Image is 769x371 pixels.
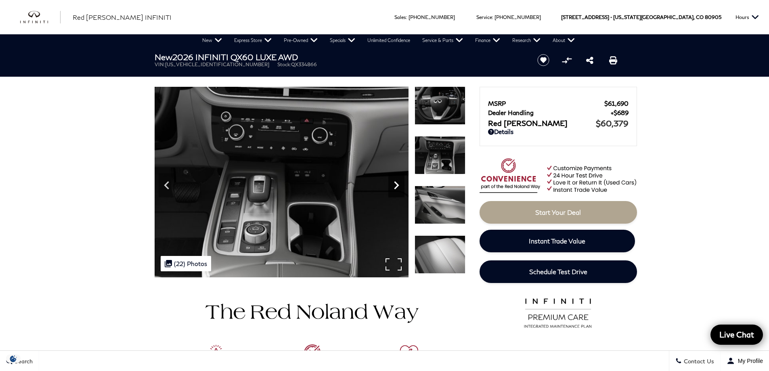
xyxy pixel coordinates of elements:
span: $61,690 [604,100,629,107]
button: Save vehicle [534,54,552,67]
a: Research [506,34,547,46]
a: About [547,34,581,46]
span: Instant Trade Value [529,237,585,245]
span: Stock: [277,61,291,67]
span: Red [PERSON_NAME] [488,119,596,128]
div: (22) Photos [161,256,211,271]
span: : [492,14,493,20]
span: Schedule Test Drive [529,268,587,275]
a: Red [PERSON_NAME] $60,379 [488,118,629,128]
span: Sales [394,14,406,20]
span: [US_VEHICLE_IDENTIFICATION_NUMBER] [165,61,269,67]
a: Express Store [228,34,278,46]
a: Pre-Owned [278,34,324,46]
span: MSRP [488,100,604,107]
a: Specials [324,34,361,46]
a: Unlimited Confidence [361,34,416,46]
a: Print this New 2026 INFINITI QX60 LUXE AWD [609,55,617,65]
span: Service [476,14,492,20]
a: infiniti [20,11,61,24]
div: Next [388,173,404,197]
img: New 2026 DEEP EMERALD INFINITI LUXE AWD image 22 [415,235,465,274]
span: : [406,14,407,20]
a: New [196,34,228,46]
span: Red [PERSON_NAME] INFINITI [73,13,172,21]
strong: New [155,52,172,62]
span: Contact Us [682,358,714,365]
a: Details [488,128,629,135]
div: Previous [159,173,175,197]
a: Live Chat [710,325,763,345]
a: [PHONE_NUMBER] [495,14,541,20]
a: Share this New 2026 INFINITI QX60 LUXE AWD [586,55,593,65]
span: $689 [611,109,629,116]
span: QX334866 [291,61,317,67]
img: New 2026 DEEP EMERALD INFINITI LUXE AWD image 19 [415,86,465,125]
img: Opt-Out Icon [4,354,23,363]
span: Search [13,358,33,365]
img: New 2026 DEEP EMERALD INFINITI LUXE AWD image 21 [415,186,465,224]
span: VIN: [155,61,165,67]
img: New 2026 DEEP EMERALD INFINITI LUXE AWD image 20 [155,87,409,277]
a: [STREET_ADDRESS] • [US_STATE][GEOGRAPHIC_DATA], CO 80905 [561,14,721,20]
h1: 2026 INFINITI QX60 LUXE AWD [155,52,524,61]
img: infinitipremiumcare.png [519,296,597,329]
a: Finance [469,34,506,46]
span: Live Chat [715,329,758,340]
a: Red [PERSON_NAME] INFINITI [73,13,172,22]
button: Compare Vehicle [561,54,573,66]
img: New 2026 DEEP EMERALD INFINITI LUXE AWD image 20 [415,136,465,174]
span: $60,379 [596,118,629,128]
a: Dealer Handling $689 [488,109,629,116]
section: Click to Open Cookie Consent Modal [4,354,23,363]
a: Service & Parts [416,34,469,46]
span: Dealer Handling [488,109,611,116]
nav: Main Navigation [196,34,581,46]
button: Open user profile menu [721,351,769,371]
a: [PHONE_NUMBER] [409,14,455,20]
a: MSRP $61,690 [488,100,629,107]
span: Start Your Deal [535,208,581,216]
span: My Profile [735,358,763,364]
a: Schedule Test Drive [480,260,637,283]
a: Instant Trade Value [480,230,635,252]
a: Start Your Deal [480,201,637,224]
img: INFINITI [20,11,61,24]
